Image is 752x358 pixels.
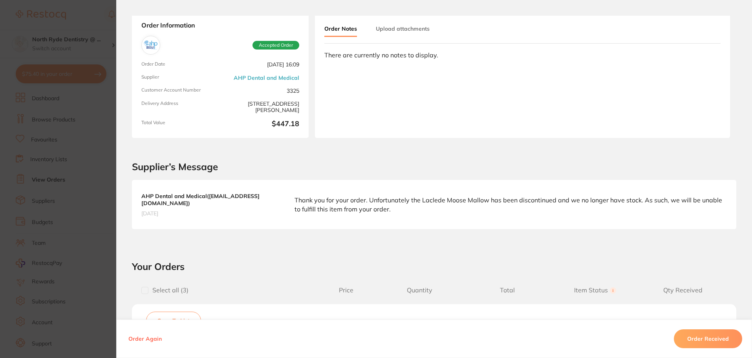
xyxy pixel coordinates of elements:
[252,41,299,50] span: Accepted Order
[324,51,721,59] div: There are currently no notes to display.
[551,286,639,294] span: Item Status
[148,286,188,294] span: Select all ( 3 )
[132,162,736,173] h2: Supplier’s Message
[223,120,299,129] b: $447.18
[132,261,736,272] h2: Your Orders
[141,87,217,94] span: Customer Account Number
[141,61,217,68] span: Order Date
[234,75,299,81] a: AHP Dental and Medical
[674,329,742,348] button: Order Received
[223,61,299,68] span: [DATE] 16:09
[376,22,430,36] button: Upload attachments
[143,38,158,53] img: AHP Dental and Medical
[324,22,357,37] button: Order Notes
[317,286,375,294] span: Price
[141,193,279,207] b: AHP Dental and Medical ( [EMAIL_ADDRESS][DOMAIN_NAME] )
[223,87,299,94] span: 3325
[141,22,299,29] strong: Order Information
[146,312,201,330] button: Save To List
[141,120,217,129] span: Total Value
[639,286,727,294] span: Qty Received
[141,101,217,114] span: Delivery Address
[295,196,727,213] p: Thank you for your order. Unfortunately the Laclede Moose Mallow has been discontinued and we no ...
[463,286,551,294] span: Total
[375,286,463,294] span: Quantity
[141,74,217,81] span: Supplier
[126,335,164,342] button: Order Again
[141,210,279,217] span: [DATE]
[223,101,299,114] span: [STREET_ADDRESS][PERSON_NAME]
